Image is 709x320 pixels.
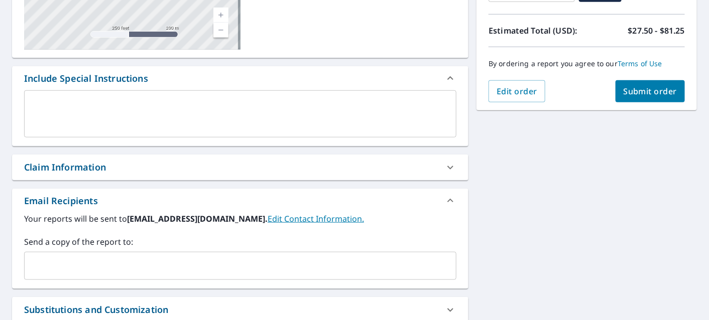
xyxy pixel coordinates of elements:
div: Substitutions and Customization [24,303,168,316]
div: Include Special Instructions [24,72,148,85]
b: [EMAIL_ADDRESS][DOMAIN_NAME]. [127,213,268,224]
a: EditContactInfo [268,213,364,224]
div: Email Recipients [12,189,468,213]
span: Edit order [497,86,537,97]
button: Submit order [616,80,685,102]
a: Current Level 17, Zoom Out [213,23,228,38]
div: Claim Information [24,161,106,174]
div: Claim Information [12,154,468,180]
a: Current Level 17, Zoom In [213,8,228,23]
p: By ordering a report you agree to our [489,59,685,68]
div: Email Recipients [24,194,98,208]
button: Edit order [489,80,545,102]
div: Include Special Instructions [12,66,468,90]
label: Send a copy of the report to: [24,236,456,248]
label: Your reports will be sent to [24,213,456,225]
p: Estimated Total (USD): [489,25,586,37]
a: Terms of Use [618,59,662,68]
span: Submit order [624,86,677,97]
p: $27.50 - $81.25 [628,25,685,37]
